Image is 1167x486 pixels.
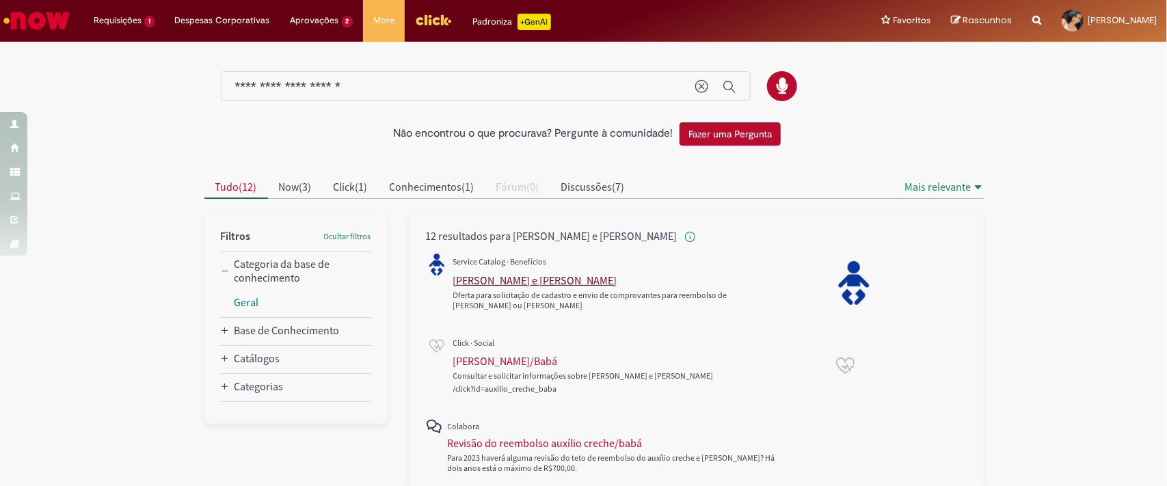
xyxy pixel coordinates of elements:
[342,16,353,27] span: 2
[963,14,1012,27] span: Rascunhos
[373,14,394,27] span: More
[291,14,339,27] span: Aprovações
[1088,14,1157,26] span: [PERSON_NAME]
[393,128,673,140] h2: Não encontrou o que procurava? Pergunte à comunidade!
[415,10,452,30] img: click_logo_yellow_360x200.png
[472,14,551,30] div: Padroniza
[518,14,551,30] p: +GenAi
[144,16,155,27] span: 1
[680,122,781,146] button: Fazer uma Pergunta
[893,14,930,27] span: Favoritos
[951,14,1012,27] a: Rascunhos
[1,7,72,34] img: ServiceNow
[94,14,142,27] span: Requisições
[175,14,270,27] span: Despesas Corporativas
